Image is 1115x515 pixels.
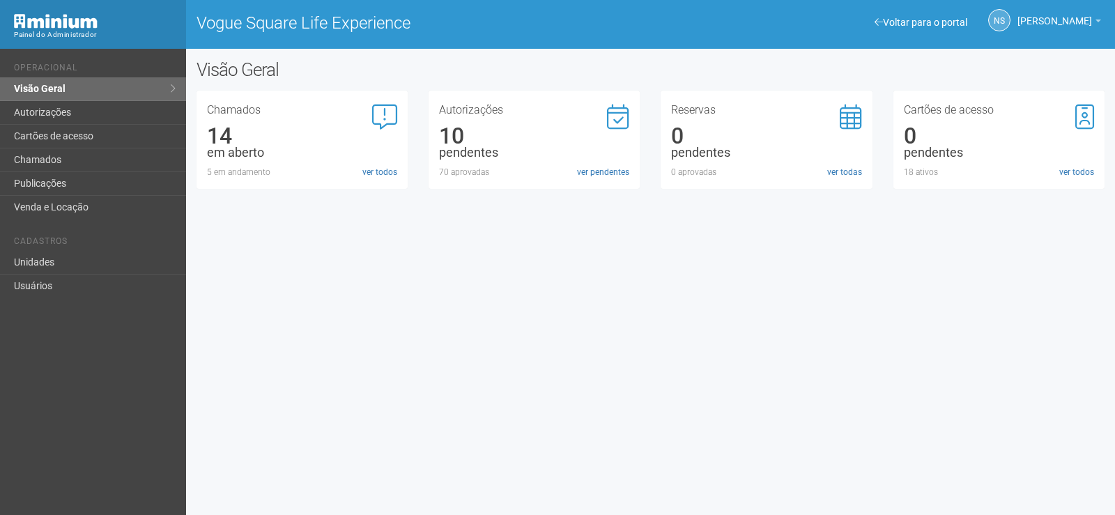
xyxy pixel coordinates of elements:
[671,105,861,116] h3: Reservas
[207,146,397,159] div: em aberto
[14,236,176,251] li: Cadastros
[362,166,397,178] a: ver todos
[14,14,98,29] img: Minium
[1059,166,1094,178] a: ver todos
[988,9,1010,31] a: NS
[439,130,629,142] div: 10
[207,166,397,178] div: 5 em andamento
[14,63,176,77] li: Operacional
[207,105,397,116] h3: Chamados
[904,166,1094,178] div: 18 ativos
[439,166,629,178] div: 70 aprovadas
[904,130,1094,142] div: 0
[827,166,862,178] a: ver todas
[671,146,861,159] div: pendentes
[904,146,1094,159] div: pendentes
[1017,17,1101,29] a: [PERSON_NAME]
[671,130,861,142] div: 0
[197,14,640,32] h1: Vogue Square Life Experience
[671,166,861,178] div: 0 aprovadas
[14,29,176,41] div: Painel do Administrador
[904,105,1094,116] h3: Cartões de acesso
[1017,2,1092,26] span: Nicolle Silva
[875,17,967,28] a: Voltar para o portal
[439,105,629,116] h3: Autorizações
[439,146,629,159] div: pendentes
[577,166,629,178] a: ver pendentes
[197,59,563,80] h2: Visão Geral
[207,130,397,142] div: 14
